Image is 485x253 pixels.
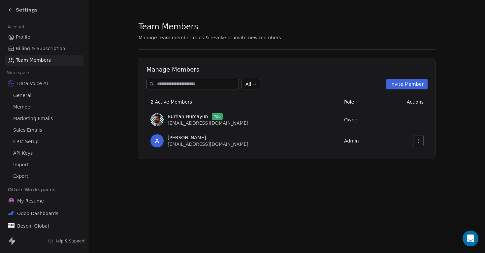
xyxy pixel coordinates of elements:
span: Role [344,99,354,105]
span: Admin [344,138,359,143]
span: [EMAIL_ADDRESS][DOMAIN_NAME] [168,142,248,147]
span: Other Workspaces [5,184,58,195]
span: 2 Active Members [150,99,192,105]
a: API Keys [5,148,83,159]
a: Marketing Emails [5,113,83,124]
span: Member [13,104,32,111]
a: Import [5,159,83,170]
img: Photoroom-20241204_233951-removebg-preview.png [8,198,15,204]
a: Billing & Subscription [5,43,83,54]
span: Account [4,22,27,32]
span: API Keys [13,150,33,157]
span: General [13,92,31,99]
a: Team Members [5,55,83,66]
span: Owner [344,117,359,122]
span: [EMAIL_ADDRESS][DOMAIN_NAME] [168,120,248,126]
div: Open Intercom Messenger [463,231,478,246]
button: Invite Member [386,79,428,89]
span: My Resume [17,198,44,204]
a: CRM Setup [5,136,83,147]
span: Import [13,161,28,168]
a: Export [5,171,83,182]
a: Settings [8,7,38,13]
img: 66ab4aae-17ae-441a-b851-cd300b3af65b.png [8,80,15,87]
span: Help & Support [54,238,85,244]
span: Profile [16,34,30,41]
span: Team Members [16,57,51,64]
span: Export [13,173,28,180]
span: [PERSON_NAME] [168,134,206,141]
img: ODAeJXY9hGTEn5kmhAQhhp9d9ouzZ666xLb-Y0OjbCs [150,113,164,126]
span: CRM Setup [13,138,39,145]
a: Help & Support [48,238,85,244]
span: Workspace [4,68,33,78]
span: Team Members [139,22,198,32]
a: Profile [5,32,83,43]
span: Settings [16,7,38,13]
span: Burhan Humayun [168,113,208,120]
span: Odoo Dashboards [17,210,58,217]
span: Bespin Global [17,223,49,229]
span: Billing & Subscription [16,45,65,52]
a: Sales Emails [5,125,83,136]
img: download.png [8,223,15,229]
a: General [5,90,83,101]
a: Member [5,102,83,112]
span: Marketing Emails [13,115,53,122]
span: Data Voice AI [17,80,48,87]
h1: Manage Members [146,66,428,74]
span: Manage team member roles & revoke or invite new members [139,35,281,40]
span: Sales Emails [13,127,42,134]
img: logoo.png [8,210,15,217]
span: Actions [407,99,424,105]
span: You [212,113,223,120]
span: A [150,134,164,147]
